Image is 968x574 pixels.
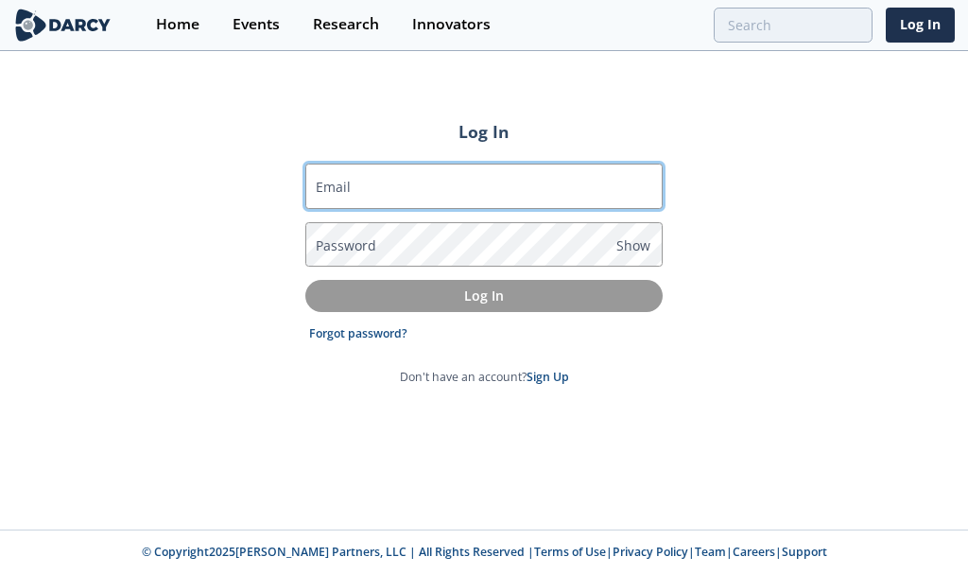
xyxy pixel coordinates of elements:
[782,544,827,560] a: Support
[313,17,379,32] div: Research
[13,9,112,42] img: logo-wide.svg
[400,369,569,386] p: Don't have an account?
[534,544,606,560] a: Terms of Use
[26,544,942,561] p: © Copyright 2025 [PERSON_NAME] Partners, LLC | All Rights Reserved | | | | |
[886,8,955,43] a: Log In
[305,119,663,144] h2: Log In
[695,544,726,560] a: Team
[316,235,376,255] label: Password
[319,286,649,305] p: Log In
[412,17,491,32] div: Innovators
[527,369,569,385] a: Sign Up
[316,177,351,197] label: Email
[714,8,873,43] input: Advanced Search
[733,544,775,560] a: Careers
[309,325,407,342] a: Forgot password?
[613,544,688,560] a: Privacy Policy
[305,280,663,311] button: Log In
[156,17,199,32] div: Home
[233,17,280,32] div: Events
[616,235,650,255] span: Show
